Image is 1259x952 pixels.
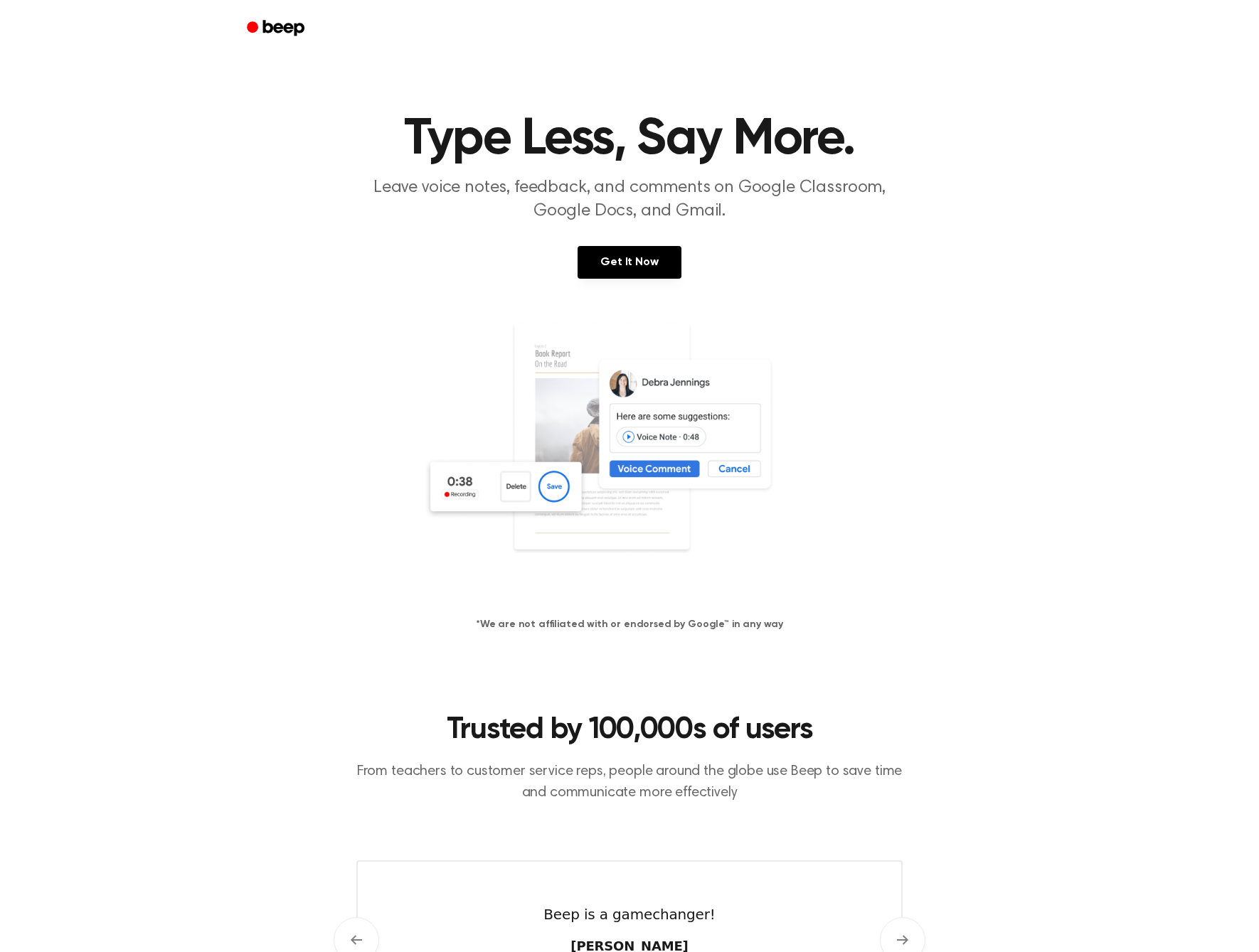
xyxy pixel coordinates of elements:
[578,246,681,279] a: Get It Now
[237,15,317,43] a: Beep
[17,617,1242,632] h4: *We are not affiliated with or endorsed by Google™ in any way
[265,114,994,165] h1: Type Less, Say More.
[356,176,903,223] p: Leave voice notes, feedback, and comments on Google Classroom, Google Docs, and Gmail.
[543,904,715,925] blockquote: Beep is a gamechanger!
[356,761,903,803] p: From teachers to customer service reps, people around the globe use Beep to save time and communi...
[356,712,903,749] h2: Trusted by 100,000s of users
[423,321,836,594] img: Voice Comments on Docs and Recording Widget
